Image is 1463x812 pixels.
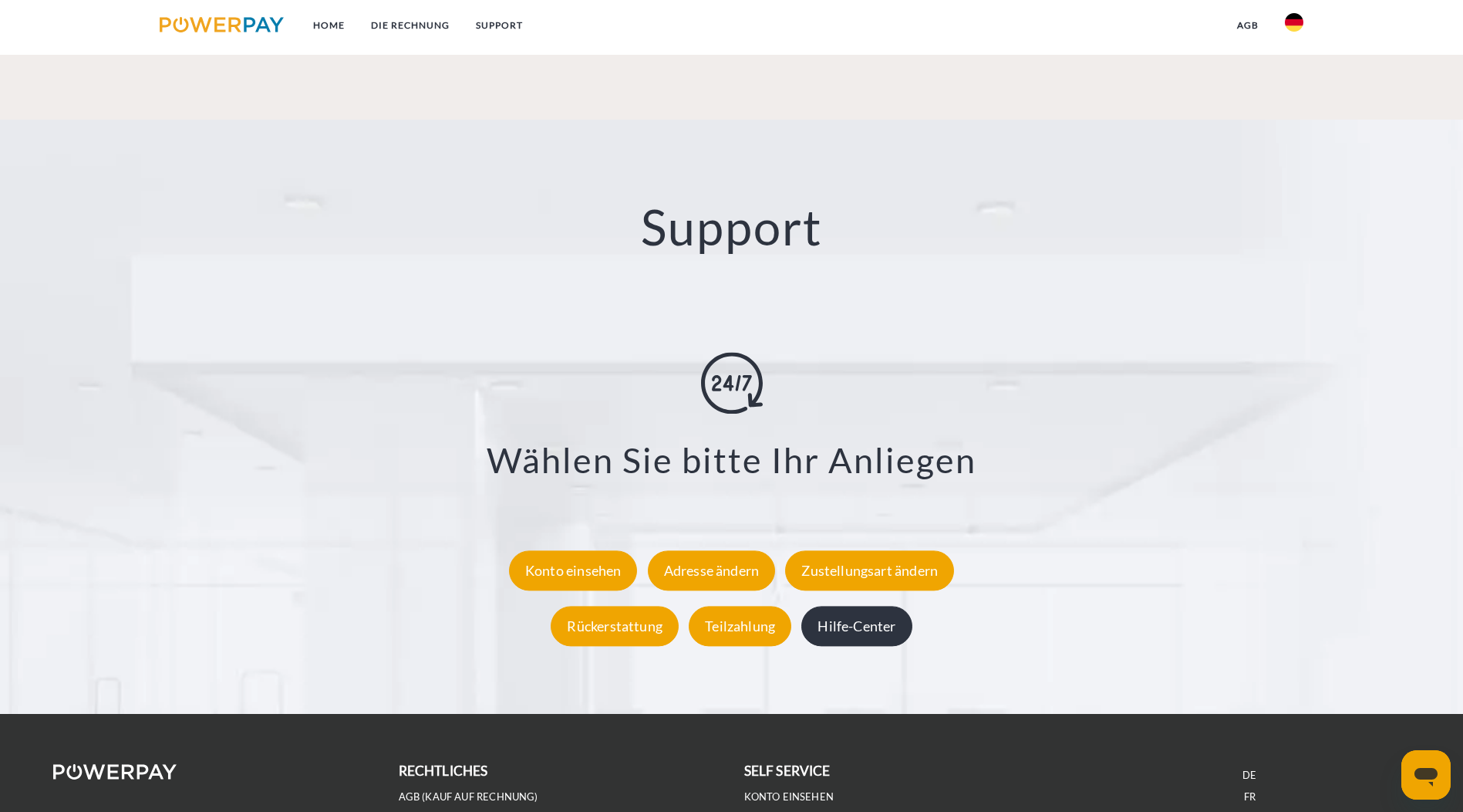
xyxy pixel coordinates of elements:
[689,607,791,647] div: Teilzahlung
[551,607,679,647] div: Rückerstattung
[160,17,284,32] img: logo-powerpay.svg
[801,607,912,647] div: Hilfe-Center
[1242,769,1256,782] a: DE
[648,551,776,591] div: Adresse ändern
[358,12,463,39] a: DIE RECHNUNG
[509,551,638,591] div: Konto einsehen
[744,790,834,804] a: Konto einsehen
[300,12,358,39] a: Home
[685,618,795,635] a: Teilzahlung
[547,618,683,635] a: Rückerstattung
[781,563,958,580] a: Zustellungsart ändern
[1224,12,1272,39] a: agb
[701,352,763,414] img: online-shopping.svg
[399,763,488,779] b: rechtliches
[463,12,536,39] a: SUPPORT
[797,618,915,635] a: Hilfe-Center
[785,551,954,591] div: Zustellungsart ändern
[1244,790,1256,804] a: FR
[53,764,177,780] img: logo-powerpay-white.svg
[1285,13,1303,32] img: de
[505,563,642,580] a: Konto einsehen
[399,790,538,804] a: AGB (Kauf auf Rechnung)
[93,438,1370,482] h3: Wählen Sie bitte Ihr Anliegen
[73,197,1390,258] h2: Support
[1401,750,1451,800] iframe: Schaltfläche zum Öffnen des Messaging-Fensters
[744,763,831,779] b: self service
[644,563,780,580] a: Adresse ändern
